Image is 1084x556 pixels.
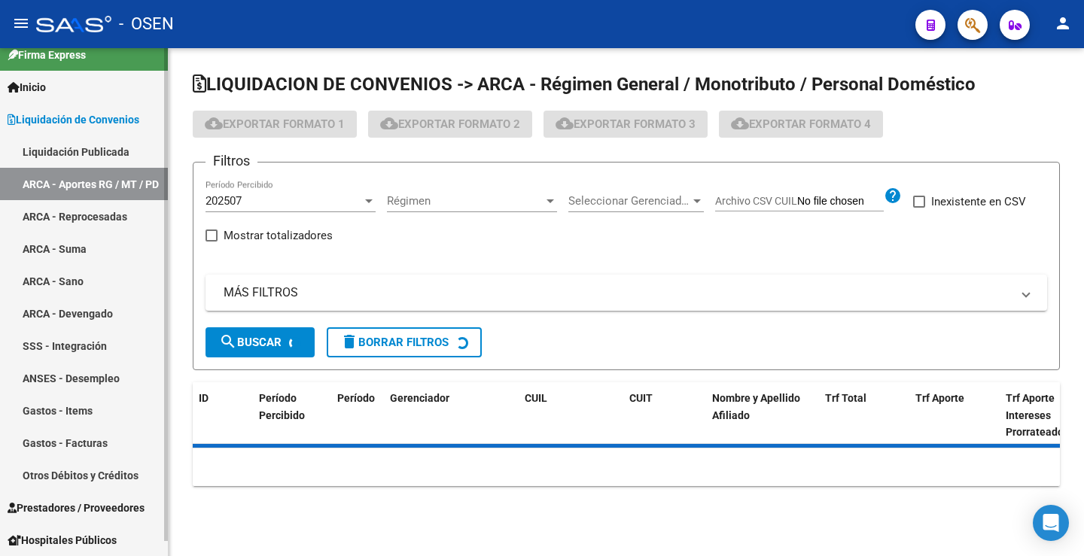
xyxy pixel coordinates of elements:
span: Seleccionar Gerenciador [568,194,690,208]
span: - OSEN [119,8,174,41]
span: Inexistente en CSV [931,193,1026,211]
span: Hospitales Públicos [8,532,117,548]
datatable-header-cell: CUIT [623,382,706,448]
mat-expansion-panel-header: MÁS FILTROS [206,275,1047,311]
span: Exportar Formato 1 [205,117,345,131]
mat-icon: search [219,333,237,351]
mat-icon: cloud_download [380,114,398,132]
span: Inicio [8,79,46,96]
button: Borrar Filtros [327,327,482,357]
span: LIQUIDACION DE CONVENIOS -> ARCA - Régimen General / Monotributo / Personal Doméstico [193,74,976,95]
datatable-header-cell: CUIL [519,382,601,448]
input: Archivo CSV CUIL [797,195,884,208]
span: Exportar Formato 2 [380,117,520,131]
span: Archivo CSV CUIL [715,195,797,207]
datatable-header-cell: Nombre y Apellido Afiliado [706,382,819,448]
button: Exportar Formato 2 [368,111,532,138]
span: Borrar Filtros [340,336,449,349]
span: Período Percibido [259,392,305,421]
span: CUIT [629,392,653,404]
datatable-header-cell: Trf Aporte [909,382,1000,448]
button: Buscar [206,327,315,357]
span: Mostrar totalizadores [224,226,333,245]
span: Trf Aporte [915,392,964,404]
datatable-header-cell: Período Percibido [253,382,309,448]
mat-icon: help [884,187,902,205]
mat-icon: cloud_download [205,114,223,132]
mat-icon: delete [340,333,358,351]
span: Firma Express [8,47,86,63]
span: Exportar Formato 3 [556,117,696,131]
span: Prestadores / Proveedores [8,500,145,516]
span: Trf Total [825,392,866,404]
span: 202507 [206,194,242,208]
mat-icon: menu [12,14,30,32]
datatable-header-cell: ID [193,382,253,448]
button: Exportar Formato 4 [719,111,883,138]
span: Liquidación de Convenios [8,111,139,128]
span: Nombre y Apellido Afiliado [712,392,800,421]
span: Trf Aporte Intereses Prorrateados [1006,392,1069,439]
mat-icon: cloud_download [556,114,574,132]
h3: Filtros [206,150,257,172]
button: Exportar Formato 1 [193,111,357,138]
span: Régimen [387,194,544,208]
mat-icon: person [1054,14,1072,32]
datatable-header-cell: Trf Total [819,382,909,448]
datatable-header-cell: Período [331,382,384,448]
span: Gerenciador [390,392,449,404]
mat-icon: cloud_download [731,114,749,132]
span: Exportar Formato 4 [731,117,871,131]
div: Open Intercom Messenger [1033,505,1069,541]
span: ID [199,392,209,404]
mat-panel-title: MÁS FILTROS [224,284,1011,301]
span: Buscar [219,336,282,349]
span: Período [337,392,375,404]
button: Exportar Formato 3 [544,111,708,138]
datatable-header-cell: Gerenciador [384,382,497,448]
span: CUIL [525,392,547,404]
